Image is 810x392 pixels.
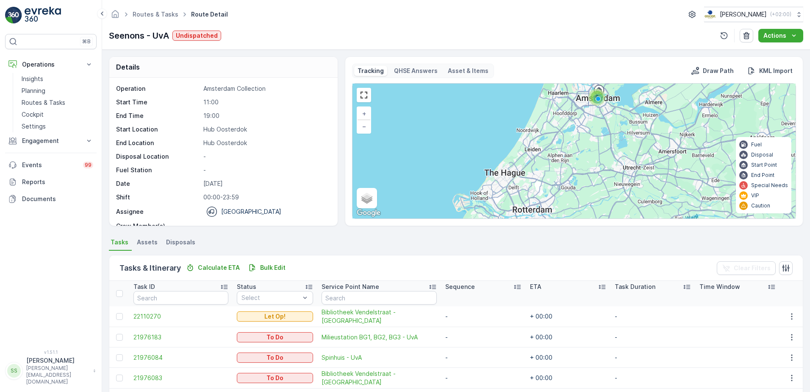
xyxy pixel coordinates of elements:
[266,333,283,342] p: To Do
[5,174,97,190] a: Reports
[22,178,93,186] p: Reports
[203,152,329,161] p: -
[116,334,123,341] div: Toggle Row Selected
[751,182,788,189] p: Special Needs
[116,166,200,174] p: Fuel Station
[352,84,796,218] div: 0
[362,123,366,130] span: −
[237,373,313,383] button: To Do
[322,333,437,342] span: Milieustation BG1, BG2, BG3 - UvA
[770,11,791,18] p: ( +02:00 )
[717,261,776,275] button: Clear Filters
[203,166,329,174] p: -
[704,10,716,19] img: basis-logo_rgb2x.png
[5,157,97,174] a: Events99
[704,7,803,22] button: [PERSON_NAME](+02:00)
[133,283,155,291] p: Task ID
[22,195,93,203] p: Documents
[322,370,437,386] span: Bibliotheek Vendelstraat - [GEOGRAPHIC_DATA]
[111,238,128,246] span: Tasks
[237,283,256,291] p: Status
[758,29,803,42] button: Actions
[237,353,313,363] button: To Do
[26,356,89,365] p: [PERSON_NAME]
[203,98,329,106] p: 11:00
[85,162,92,168] p: 99
[116,84,200,93] p: Operation
[189,10,230,19] span: Route Detail
[763,31,786,40] p: Actions
[260,263,286,272] p: Bulk Edit
[18,73,97,85] a: Insights
[22,122,46,131] p: Settings
[183,263,243,273] button: Calculate ETA
[615,283,655,291] p: Task Duration
[203,112,329,120] p: 19:00
[362,110,366,117] span: +
[7,364,21,378] div: SS
[355,207,383,218] img: Google
[5,7,22,24] img: logo
[116,152,200,161] p: Disposal Location
[751,141,762,148] p: Fuel
[111,13,120,20] a: Homepage
[322,291,437,305] input: Search
[526,327,610,347] td: + 00:00
[18,120,97,132] a: Settings
[133,374,228,382] a: 21976083
[610,327,695,347] td: -
[203,84,329,93] p: Amsterdam Collection
[358,189,376,207] a: Layers
[751,172,774,179] p: End Point
[358,107,370,120] a: Zoom In
[322,283,379,291] p: Service Point Name
[526,347,610,368] td: + 00:00
[22,110,44,119] p: Cockpit
[759,67,793,75] p: KML Import
[116,222,200,230] p: Crew Member(s)
[266,374,283,382] p: To Do
[322,308,437,325] a: Bibliotheek Vendelstraat - UvA
[751,202,770,209] p: Caution
[245,263,289,273] button: Bulk Edit
[264,312,286,321] p: Let Op!
[751,151,773,158] p: Disposal
[109,29,169,42] p: Seenons - UvA
[22,87,45,95] p: Planning
[116,125,200,134] p: Start Location
[610,306,695,327] td: -
[82,38,91,45] p: ⌘B
[116,207,144,216] p: Assignee
[322,370,437,386] a: Bibliotheek Vendelstraat - UvA
[358,89,370,101] a: View Fullscreen
[133,353,228,362] a: 21976084
[18,97,97,109] a: Routes & Tasks
[355,207,383,218] a: Open this area in Google Maps (opens a new window)
[22,98,65,107] p: Routes & Tasks
[751,192,759,199] p: VIP
[322,308,437,325] span: Bibliotheek Vendelstraat - [GEOGRAPHIC_DATA]
[266,353,283,362] p: To Do
[133,312,228,321] a: 22110270
[744,66,796,76] button: KML Import
[203,139,329,147] p: Hub Oosterdok
[133,333,228,342] a: 21976183
[116,112,200,120] p: End Time
[176,31,218,40] p: Undispatched
[22,60,80,69] p: Operations
[237,332,313,342] button: To Do
[358,120,370,133] a: Zoom Out
[448,67,488,75] p: Asset & Items
[198,263,240,272] p: Calculate ETA
[441,347,526,368] td: -
[166,238,195,246] span: Disposals
[526,368,610,389] td: + 00:00
[22,137,80,145] p: Engagement
[394,67,438,75] p: QHSE Answers
[116,354,123,361] div: Toggle Row Selected
[116,193,200,202] p: Shift
[358,67,384,75] p: Tracking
